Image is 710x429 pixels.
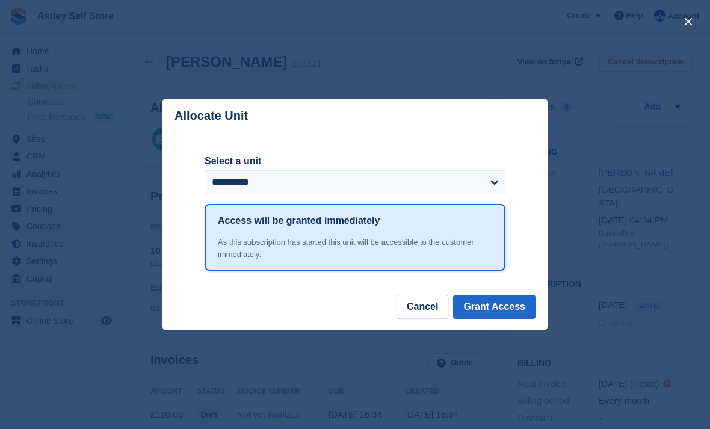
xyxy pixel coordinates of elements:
button: Cancel [397,295,448,319]
button: close [679,12,698,31]
label: Select a unit [205,154,505,168]
button: Grant Access [453,295,536,319]
p: Allocate Unit [174,109,248,123]
div: As this subscription has started this unit will be accessible to the customer immediately. [218,236,492,260]
h1: Access will be granted immediately [218,214,380,228]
